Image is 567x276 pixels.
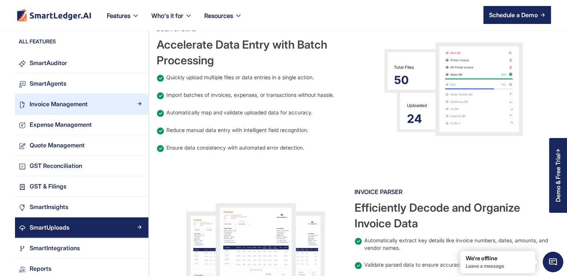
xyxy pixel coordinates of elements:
[137,204,142,209] img: Arrow Right Blue
[30,223,69,233] div: SmartUploads
[355,200,552,231] div: Efficiently Decode and Organize Invoice Data
[15,73,148,94] a: SmartAgentsArrow Right Blue
[364,261,509,269] div: Validate parsed data to ensure accuracy before processing.
[30,79,66,89] div: SmartAgents
[489,10,537,19] div: Schedule a Demo
[166,126,308,134] div: Reduce manual data entry with intelligent field recognition.
[166,109,313,116] div: Automatically map and validate uploaded data for accuracy.
[15,238,148,258] a: SmartIntegrationsArrow Right Blue
[137,122,142,126] img: Arrow Right Blue
[30,58,67,68] div: SmartAuditor
[30,181,66,191] div: GST & Filings
[137,81,142,85] img: Arrow Right Blue
[137,184,142,188] img: Arrow Right Blue
[540,13,545,17] img: arrow right icon
[543,252,563,272] span: Chat Widget
[16,9,92,21] a: home
[137,245,142,250] img: Arrow Right Blue
[16,9,92,21] img: footer logo
[166,91,334,99] div: Import batches of invoices, expenses, or transactions without hassle.
[466,263,530,269] p: Leave a message
[166,144,304,151] div: Ensure data consistency with automated error detection.
[30,140,85,150] div: Quote Management
[483,6,551,24] a: Schedule a Demo
[30,202,68,212] div: SmartInsights
[137,163,142,168] img: Arrow Right Blue
[30,243,80,253] div: SmartIntegrations
[15,135,148,156] a: Quote ManagementArrow Right Blue
[555,153,561,202] div: Demo & Free Trial
[355,186,552,198] div: Invoice Parser
[15,217,148,238] a: SmartUploadsArrow Right Blue
[30,161,82,171] div: GST Reconciliation
[151,10,183,21] div: Who's it for
[137,101,142,106] img: Arrow Right Blue
[15,53,148,73] a: SmartAuditorArrow Right Blue
[30,120,92,130] div: Expense Management
[30,99,88,109] div: Invoice Management
[145,10,198,30] div: Who's it for
[157,37,355,68] div: Accelerate Data Entry with Batch Processing
[107,10,130,21] div: Features
[137,60,142,65] img: Arrow Right Blue
[15,197,148,217] a: SmartInsightsArrow Right Blue
[15,114,148,135] a: Expense ManagementArrow Right Blue
[15,94,148,114] a: Invoice ManagementArrow Right Blue
[137,142,142,147] img: Arrow Right Blue
[15,176,148,197] a: GST & FilingsArrow Right Blue
[204,10,233,21] div: Resources
[30,264,51,274] div: Reports
[15,38,148,49] div: ALL FEATURES
[364,237,552,252] div: Automatically extract key details like invoice numbers, dates, amounts, and vendor names.
[101,10,145,30] div: Features
[198,10,248,30] div: Resources
[137,266,142,270] img: Arrow Right Blue
[15,156,148,176] a: GST ReconciliationArrow Right Blue
[466,255,530,262] div: We're offline
[137,225,142,229] img: Arrow Right Blue
[166,74,314,81] div: Quickly upload multiple files or data entries in a single action.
